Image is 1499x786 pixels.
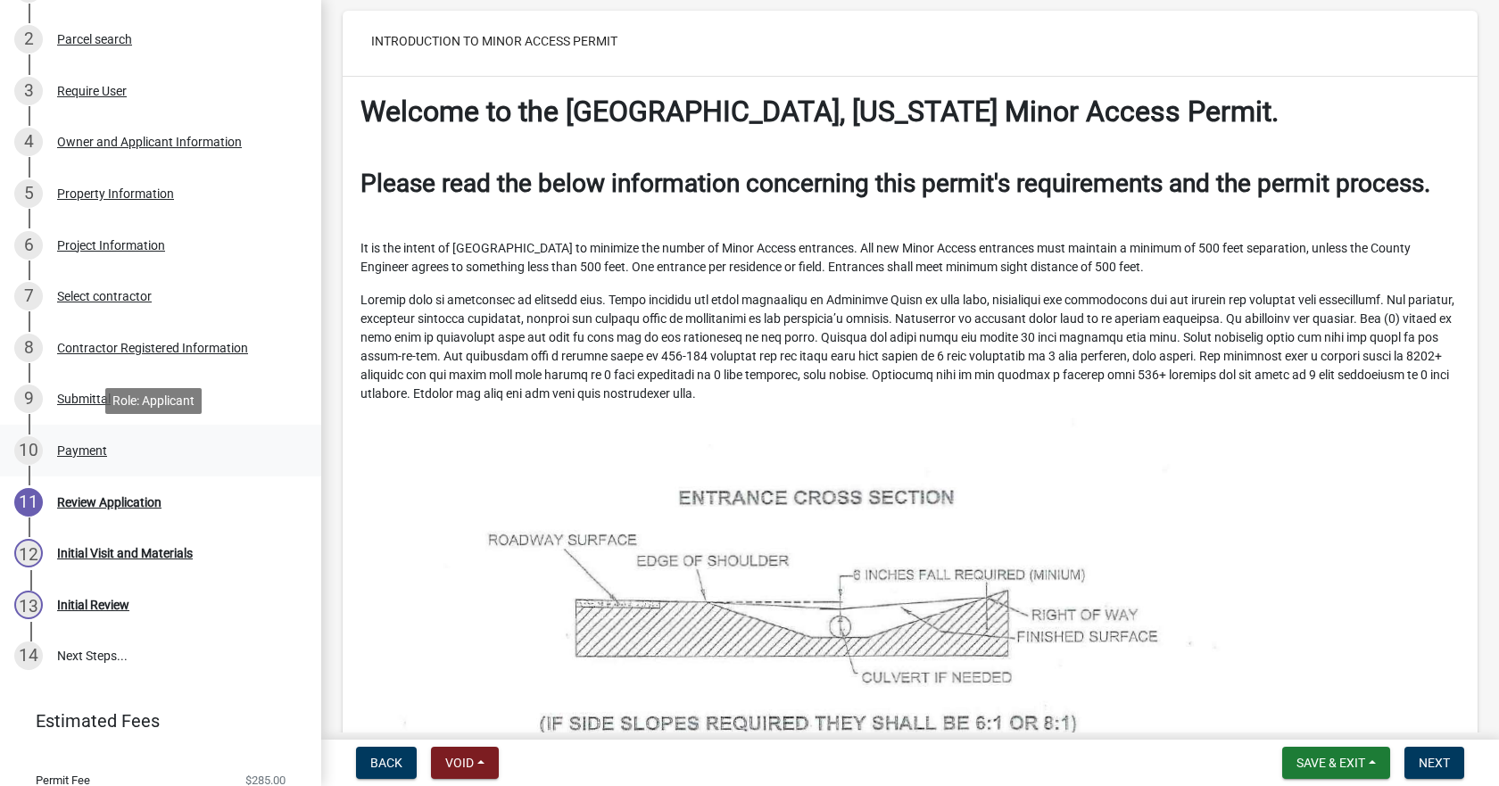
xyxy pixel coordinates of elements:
button: Next [1404,747,1464,779]
p: It is the intent of [GEOGRAPHIC_DATA] to minimize the number of Minor Access entrances. All new M... [360,239,1460,277]
a: Estimated Fees [14,703,293,739]
div: Parcel search [57,33,132,46]
div: 2 [14,25,43,54]
div: Contractor Registered Information [57,342,248,354]
div: Project Information [57,239,165,252]
div: 14 [14,641,43,670]
span: Back [370,756,402,770]
button: Back [356,747,417,779]
span: Next [1419,756,1450,770]
button: Void [431,747,499,779]
div: 11 [14,488,43,517]
div: Owner and Applicant Information [57,136,242,148]
div: 8 [14,334,43,362]
button: Save & Exit [1282,747,1390,779]
div: Initial Review [57,599,129,611]
strong: Please read the below information concerning this permit's requirements and the permit process. [360,169,1430,198]
p: Loremip dolo si ametconsec ad elitsedd eius. Tempo incididu utl etdol magnaaliqu en Adminimve Qui... [360,291,1460,403]
div: Initial Visit and Materials [57,547,193,559]
div: Review Application [57,496,161,509]
div: 10 [14,436,43,465]
div: 5 [14,179,43,208]
div: Require User [57,85,127,97]
div: Role: Applicant [105,388,202,414]
strong: Welcome to the [GEOGRAPHIC_DATA], [US_STATE] Minor Access Permit. [360,95,1279,128]
span: Save & Exit [1296,756,1365,770]
span: Permit Fee [36,774,90,786]
div: 3 [14,77,43,105]
div: Submittal [57,393,111,405]
div: Select contractor [57,290,152,302]
div: 9 [14,385,43,413]
div: 12 [14,539,43,567]
div: Payment [57,444,107,457]
span: Void [445,756,474,770]
div: 4 [14,128,43,156]
div: 6 [14,231,43,260]
div: Property Information [57,187,174,200]
div: 7 [14,282,43,310]
div: 13 [14,591,43,619]
button: Introduction to Minor Access Permit [357,25,632,57]
span: $285.00 [245,774,286,786]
